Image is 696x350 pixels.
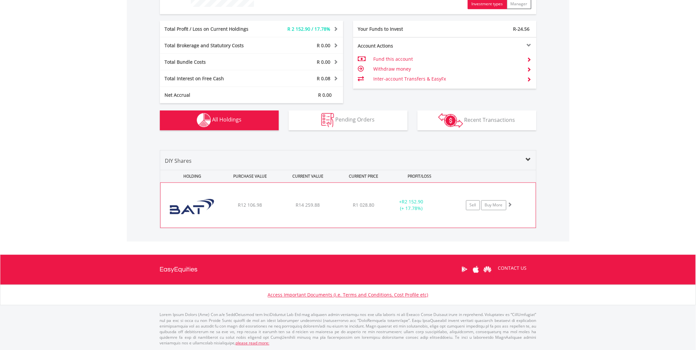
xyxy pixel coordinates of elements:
td: Inter-account Transfers & EasyFx [373,74,522,84]
span: R 0.08 [317,75,331,82]
a: Google Play [459,259,470,280]
span: Recent Transactions [464,116,515,123]
span: R 0.00 [317,42,331,49]
button: All Holdings [160,111,279,130]
td: Fund this account [373,54,522,64]
a: EasyEquities [160,255,198,285]
span: R1 028.80 [353,202,375,208]
span: R14 259.88 [296,202,320,208]
a: Sell [466,200,480,210]
div: HOLDING [161,170,221,183]
a: Access Important Documents (i.e. Terms and Conditions, Cost Profile etc) [268,292,428,298]
a: CONTACT US [494,259,531,278]
div: Total Interest on Free Cash [160,75,267,82]
div: PURCHASE VALUE [222,170,278,183]
img: EQU.ZA.BTI.png [164,191,221,226]
p: Lorem Ipsum Dolors (Ame) Con a/e SeddOeiusmod tem InciDiduntut Lab Etd mag aliquaen admin veniamq... [160,312,536,346]
div: CURRENT VALUE [280,170,336,183]
div: Your Funds to Invest [353,26,445,32]
span: DIY Shares [165,157,192,165]
div: Total Brokerage and Statutory Costs [160,42,267,49]
img: transactions-zar-wht.png [438,113,463,128]
div: Net Accrual [160,92,267,98]
span: R-24.56 [513,26,530,32]
a: Huawei [482,259,494,280]
button: Recent Transactions [418,111,536,130]
span: Pending Orders [335,116,375,123]
img: holdings-wht.png [197,113,211,127]
div: PROFIT/LOSS [391,170,448,183]
span: R 0.00 [318,92,332,98]
div: + (+ 17.78%) [386,199,436,212]
div: CURRENT PRICE [337,170,390,183]
span: R12 106.98 [238,202,262,208]
a: please read more: [236,340,270,346]
div: Account Actions [353,43,445,49]
a: Buy More [481,200,506,210]
a: Apple [470,259,482,280]
td: Withdraw money [373,64,522,74]
span: R2 152.90 [402,199,423,205]
span: R 0.00 [317,59,331,65]
button: Pending Orders [289,111,408,130]
div: Total Profit / Loss on Current Holdings [160,26,267,32]
span: All Holdings [212,116,242,123]
div: Total Bundle Costs [160,59,267,65]
span: R 2 152.90 / 17.78% [288,26,331,32]
img: pending_instructions-wht.png [321,113,334,127]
